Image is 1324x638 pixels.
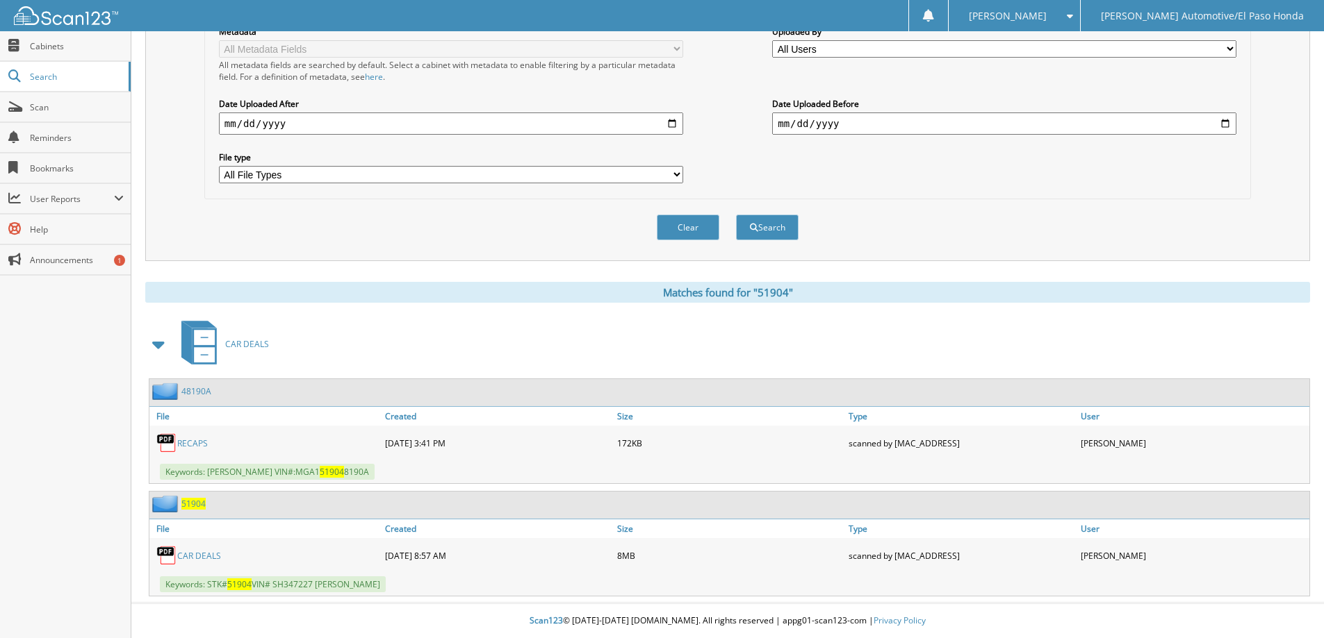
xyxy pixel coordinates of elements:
span: [PERSON_NAME] [969,12,1047,20]
a: User [1077,519,1309,538]
button: Clear [657,215,719,240]
div: scanned by [MAC_ADDRESS] [845,429,1077,457]
span: Bookmarks [30,162,124,174]
a: File [149,519,382,538]
a: Type [845,407,1077,426]
div: Matches found for "51904" [145,282,1310,303]
a: 51904 [181,498,206,510]
label: Date Uploaded After [219,98,683,110]
img: scan123-logo-white.svg [14,6,118,25]
span: 51904 [320,466,344,478]
div: [PERSON_NAME] [1077,542,1309,569]
div: 172KB [614,429,846,457]
a: CAR DEALS [177,550,221,562]
span: 51904 [227,578,252,590]
span: Scan123 [530,614,563,626]
input: start [219,112,683,135]
a: File [149,407,382,426]
span: Announcements [30,254,124,266]
span: Search [30,71,122,83]
iframe: Chat Widget [1254,571,1324,638]
span: Help [30,224,124,235]
div: © [DATE]-[DATE] [DOMAIN_NAME]. All rights reserved | appg01-scan123-com | [131,604,1324,638]
a: Size [614,407,846,426]
label: Date Uploaded Before [772,98,1236,110]
a: CAR DEALS [173,317,269,371]
a: User [1077,407,1309,426]
a: 48190A [181,385,211,397]
span: Reminders [30,132,124,144]
a: Size [614,519,846,538]
a: RECAPS [177,437,208,449]
label: Uploaded By [772,26,1236,37]
label: Metadata [219,26,683,37]
span: CAR DEALS [225,338,269,350]
span: Cabinets [30,40,124,52]
img: folder2.png [152,495,181,512]
div: [PERSON_NAME] [1077,429,1309,457]
span: [PERSON_NAME] Automotive/El Paso Honda [1101,12,1304,20]
div: 8MB [614,542,846,569]
a: Type [845,519,1077,538]
a: here [365,71,383,83]
div: [DATE] 3:41 PM [382,429,614,457]
label: File type [219,151,683,163]
span: Scan [30,101,124,113]
img: PDF.png [156,433,177,453]
img: folder2.png [152,383,181,400]
div: 1 [114,255,125,266]
span: User Reports [30,193,114,205]
input: end [772,112,1236,135]
div: scanned by [MAC_ADDRESS] [845,542,1077,569]
a: Created [382,519,614,538]
a: Created [382,407,614,426]
div: All metadata fields are searched by default. Select a cabinet with metadata to enable filtering b... [219,59,683,83]
a: Privacy Policy [874,614,926,626]
span: Keywords: STK# VIN# SH347227 [PERSON_NAME] [160,576,386,592]
img: PDF.png [156,545,177,566]
span: Keywords: [PERSON_NAME] VIN#:MGA1 8190A [160,464,375,480]
div: [DATE] 8:57 AM [382,542,614,569]
button: Search [736,215,799,240]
